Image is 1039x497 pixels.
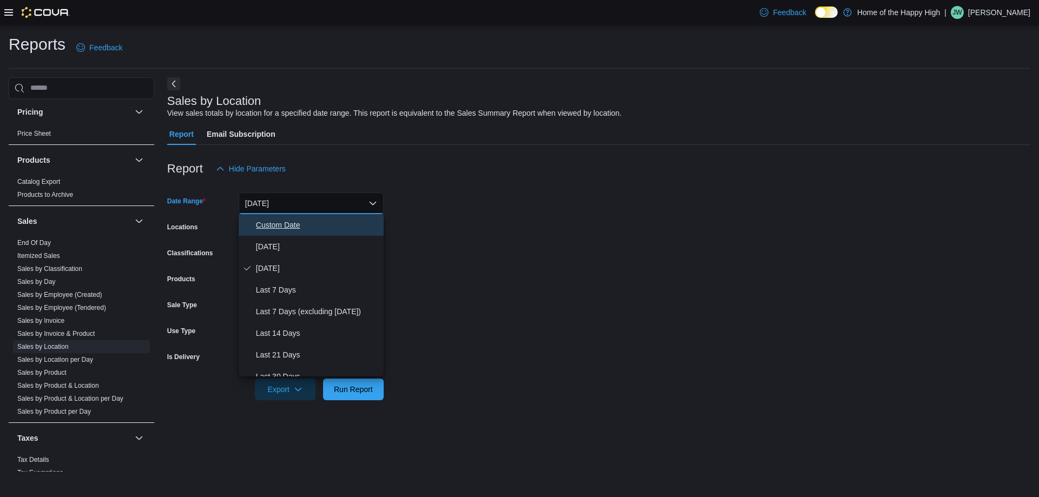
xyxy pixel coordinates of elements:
[167,353,200,361] label: Is Delivery
[167,223,198,231] label: Locations
[256,283,379,296] span: Last 7 Days
[17,394,123,403] span: Sales by Product & Location per Day
[17,107,130,117] button: Pricing
[239,214,384,376] div: Select listbox
[17,407,91,416] span: Sales by Product per Day
[256,327,379,340] span: Last 14 Days
[9,34,65,55] h1: Reports
[17,395,123,402] a: Sales by Product & Location per Day
[167,162,203,175] h3: Report
[17,329,95,338] span: Sales by Invoice & Product
[323,379,384,400] button: Run Report
[944,6,946,19] p: |
[9,453,154,483] div: Taxes
[256,218,379,231] span: Custom Date
[212,158,290,180] button: Hide Parameters
[17,303,106,312] span: Sales by Employee (Tendered)
[17,265,82,273] a: Sales by Classification
[17,155,50,165] h3: Products
[17,317,64,324] a: Sales by Invoice
[9,127,154,144] div: Pricing
[17,216,130,227] button: Sales
[17,433,130,443] button: Taxes
[17,129,51,138] span: Price Sheet
[17,469,63,476] a: Tax Exemptions
[9,175,154,206] div: Products
[17,468,63,477] span: Tax Exemptions
[17,304,106,312] a: Sales by Employee (Tendered)
[261,379,309,400] span: Export
[133,432,146,445] button: Taxes
[9,236,154,422] div: Sales
[133,154,146,167] button: Products
[968,6,1030,19] p: [PERSON_NAME]
[167,95,261,108] h3: Sales by Location
[17,330,95,337] a: Sales by Invoice & Product
[17,382,99,389] a: Sales by Product & Location
[167,301,197,309] label: Sale Type
[773,7,806,18] span: Feedback
[72,37,127,58] a: Feedback
[239,193,384,214] button: [DATE]
[167,249,213,257] label: Classifications
[17,239,51,247] a: End Of Day
[17,369,67,376] a: Sales by Product
[17,356,93,363] a: Sales by Location per Day
[89,42,122,53] span: Feedback
[17,316,64,325] span: Sales by Invoice
[951,6,964,19] div: Jade White
[22,7,70,18] img: Cova
[207,123,275,145] span: Email Subscription
[17,342,69,351] span: Sales by Location
[17,177,60,186] span: Catalog Export
[857,6,940,19] p: Home of the Happy High
[256,305,379,318] span: Last 7 Days (excluding [DATE])
[17,290,102,299] span: Sales by Employee (Created)
[167,77,180,90] button: Next
[17,381,99,390] span: Sales by Product & Location
[17,178,60,185] a: Catalog Export
[17,368,67,377] span: Sales by Product
[167,275,195,283] label: Products
[17,456,49,463] a: Tax Details
[17,252,60,260] a: Itemized Sales
[334,384,373,395] span: Run Report
[17,433,38,443] h3: Taxes
[17,216,37,227] h3: Sales
[17,155,130,165] button: Products
[17,408,91,415] a: Sales by Product per Day
[169,123,194,145] span: Report
[17,191,73,198] a: Products to Archive
[17,130,51,137] a: Price Sheet
[256,240,379,253] span: [DATE]
[17,355,93,364] span: Sales by Location per Day
[17,190,73,199] span: Products to Archive
[133,105,146,118] button: Pricing
[755,2,810,23] a: Feedback
[17,343,69,350] a: Sales by Location
[229,163,286,174] span: Hide Parameters
[815,6,838,18] input: Dark Mode
[17,291,102,299] a: Sales by Employee (Created)
[17,107,43,117] h3: Pricing
[167,197,206,206] label: Date Range
[17,278,56,286] a: Sales by Day
[255,379,315,400] button: Export
[133,215,146,228] button: Sales
[167,327,195,335] label: Use Type
[167,108,622,119] div: View sales totals by location for a specified date range. This report is equivalent to the Sales ...
[256,262,379,275] span: [DATE]
[952,6,962,19] span: JW
[256,370,379,383] span: Last 30 Days
[256,348,379,361] span: Last 21 Days
[17,455,49,464] span: Tax Details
